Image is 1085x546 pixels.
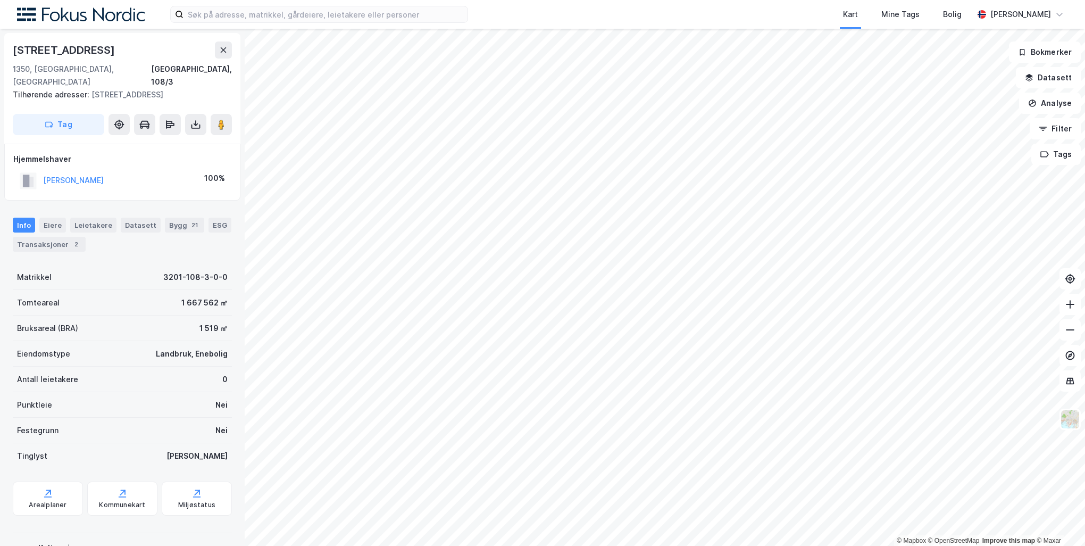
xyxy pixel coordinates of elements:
div: 100% [204,172,225,185]
a: Improve this map [982,537,1035,544]
div: 1 667 562 ㎡ [181,296,228,309]
span: Tilhørende adresser: [13,90,91,99]
div: [STREET_ADDRESS] [13,88,223,101]
button: Tags [1031,144,1081,165]
button: Analyse [1019,93,1081,114]
div: Eiere [39,218,66,233]
div: Kontrollprogram for chat [1032,495,1085,546]
button: Bokmerker [1009,42,1081,63]
div: [PERSON_NAME] [990,8,1051,21]
div: ESG [208,218,231,233]
div: Nei [215,399,228,411]
div: Hjemmelshaver [13,153,231,166]
div: Tomteareal [17,296,60,309]
div: Tinglyst [17,450,47,462]
div: 21 [189,220,200,230]
div: 3201-108-3-0-0 [163,271,228,284]
div: Landbruk, Enebolig [156,348,228,360]
a: OpenStreetMap [928,537,980,544]
div: Info [13,218,35,233]
div: Leietakere [70,218,116,233]
img: Z [1060,409,1080,429]
button: Tag [13,114,104,135]
div: Eiendomstype [17,348,70,360]
div: Arealplaner [29,501,66,509]
div: [GEOGRAPHIC_DATA], 108/3 [151,63,232,88]
div: Festegrunn [17,424,59,437]
div: [PERSON_NAME] [166,450,228,462]
iframe: Chat Widget [1032,495,1085,546]
div: Transaksjoner [13,237,86,252]
div: [STREET_ADDRESS] [13,42,117,59]
div: Miljøstatus [178,501,215,509]
div: Bygg [165,218,204,233]
button: Filter [1030,118,1081,139]
img: fokus-nordic-logo.8a93422641609758e4ac.png [17,7,145,22]
div: 1 519 ㎡ [199,322,228,335]
div: Matrikkel [17,271,52,284]
div: Bruksareal (BRA) [17,322,78,335]
div: Punktleie [17,399,52,411]
div: Kommunekart [99,501,145,509]
div: Bolig [943,8,962,21]
a: Mapbox [897,537,926,544]
div: Datasett [121,218,161,233]
div: 1350, [GEOGRAPHIC_DATA], [GEOGRAPHIC_DATA] [13,63,151,88]
div: 2 [71,239,81,250]
div: Nei [215,424,228,437]
div: Antall leietakere [17,373,78,386]
div: Mine Tags [881,8,920,21]
div: Kart [843,8,858,21]
div: 0 [222,373,228,386]
button: Datasett [1016,67,1081,88]
input: Søk på adresse, matrikkel, gårdeiere, leietakere eller personer [183,6,468,22]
